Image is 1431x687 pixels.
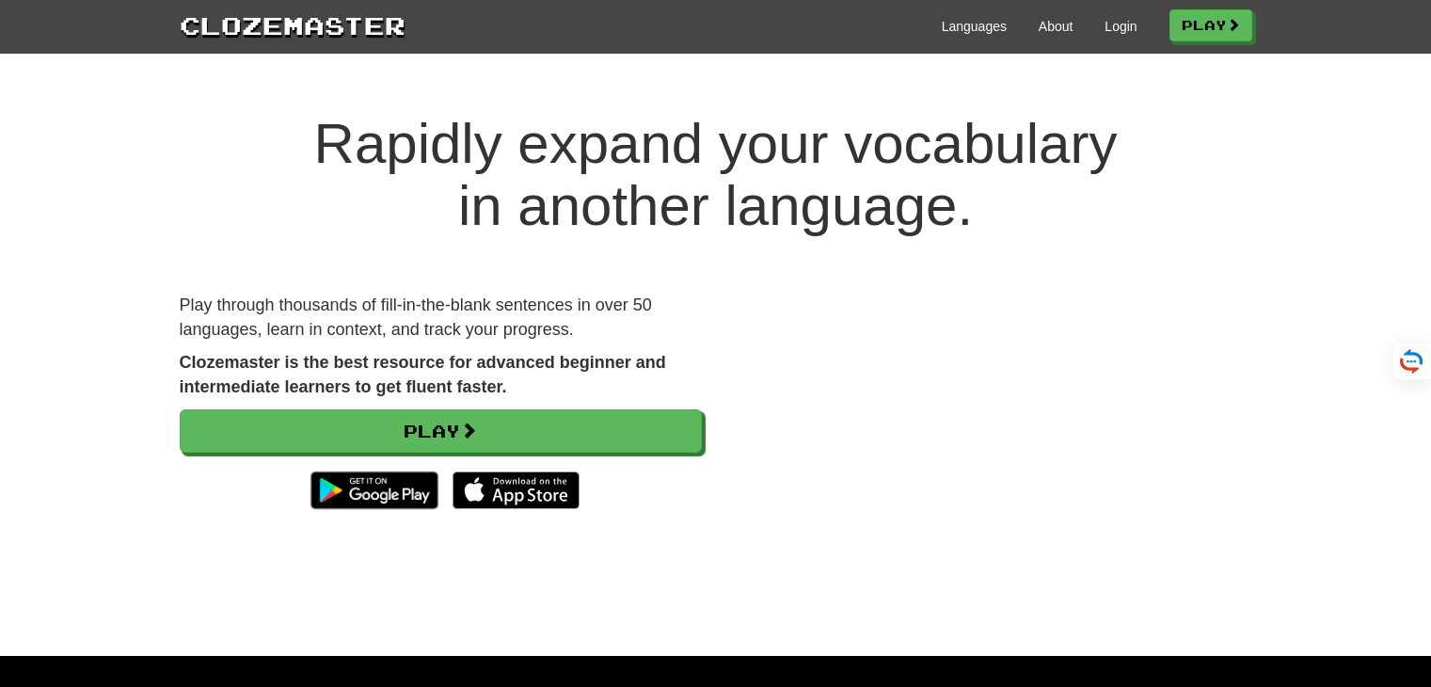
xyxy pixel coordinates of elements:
p: Play through thousands of fill-in-the-blank sentences in over 50 languages, learn in context, and... [180,294,702,342]
a: About [1039,17,1073,36]
a: Languages [942,17,1007,36]
a: Login [1105,17,1137,36]
a: Play [180,409,702,453]
a: Clozemaster [180,8,405,42]
strong: Clozemaster is the best resource for advanced beginner and intermediate learners to get fluent fa... [180,353,666,396]
a: Play [1169,9,1252,41]
img: Download_on_the_App_Store_Badge_US-UK_135x40-25178aeef6eb6b83b96f5f2d004eda3bffbb37122de64afbaef7... [453,471,580,509]
img: Get it on Google Play [301,462,447,519]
